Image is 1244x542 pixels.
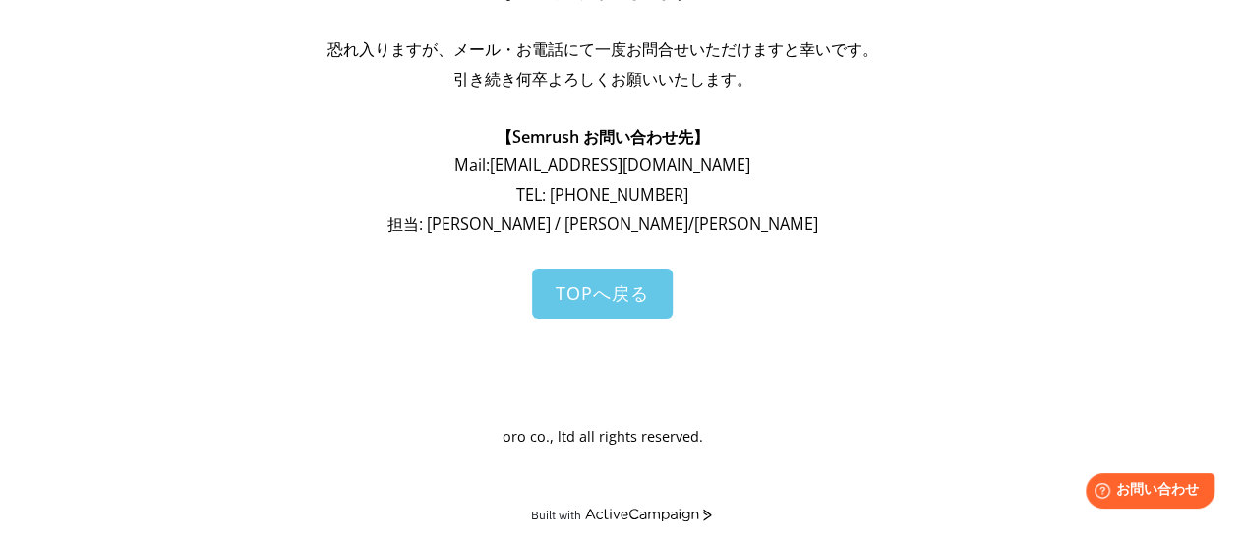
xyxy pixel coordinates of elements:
span: 【Semrush お問い合わせ先】 [497,126,709,148]
span: oro co., ltd all rights reserved. [503,427,703,446]
span: 担当: [PERSON_NAME] / [PERSON_NAME]/[PERSON_NAME] [387,213,818,235]
a: TOPへ戻る [532,269,673,319]
span: 恐れ入りますが、メール・お電話にて一度お問合せいただけますと幸いです。 [327,38,878,60]
div: Built with [531,508,581,522]
span: TOPへ戻る [556,281,649,305]
span: 引き続き何卒よろしくお願いいたします。 [453,68,752,90]
span: TEL: [PHONE_NUMBER] [516,184,688,206]
iframe: Help widget launcher [1069,465,1222,520]
span: Mail: [EMAIL_ADDRESS][DOMAIN_NAME] [454,154,750,176]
